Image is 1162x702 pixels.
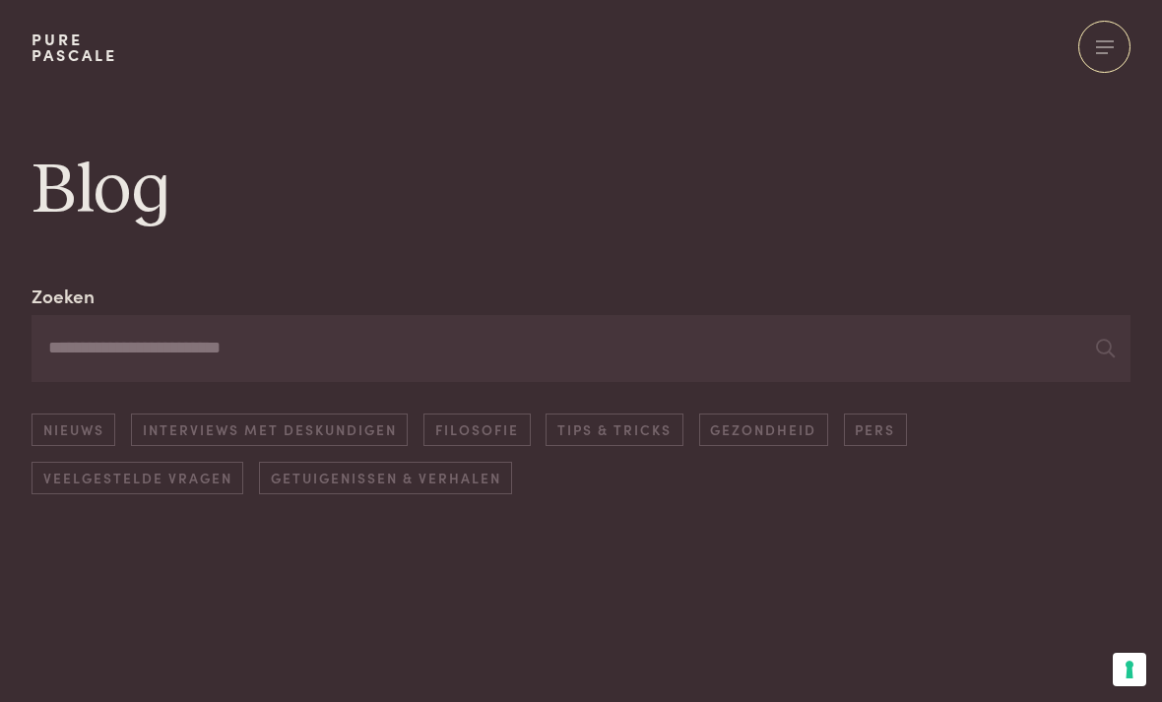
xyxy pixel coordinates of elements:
[32,414,115,446] a: Nieuws
[844,414,907,446] a: Pers
[32,282,95,310] label: Zoeken
[32,462,243,494] a: Veelgestelde vragen
[1113,653,1146,686] button: Uw voorkeuren voor toestemming voor trackingtechnologieën
[546,414,682,446] a: Tips & Tricks
[32,147,1130,235] h1: Blog
[423,414,530,446] a: Filosofie
[259,462,512,494] a: Getuigenissen & Verhalen
[32,32,117,63] a: PurePascale
[131,414,408,446] a: Interviews met deskundigen
[699,414,828,446] a: Gezondheid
